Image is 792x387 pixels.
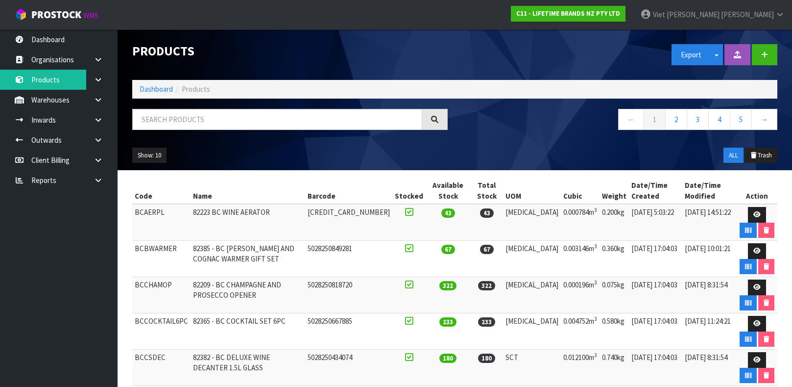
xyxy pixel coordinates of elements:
[682,204,737,241] td: [DATE] 14:51:22
[744,148,777,163] button: Trash
[561,241,600,277] td: 0.003146m
[629,350,682,386] td: [DATE] 17:04:03
[478,317,495,327] span: 233
[439,354,456,363] span: 180
[629,313,682,350] td: [DATE] 17:04:03
[305,277,392,313] td: 5028250818720
[594,243,597,250] sup: 3
[600,204,629,241] td: 0.200kg
[305,350,392,386] td: 5028250434074
[503,241,561,277] td: [MEDICAL_DATA]
[594,206,597,213] sup: 3
[561,313,600,350] td: 0.004752m
[15,8,27,21] img: cube-alt.png
[191,178,305,204] th: Name
[682,178,737,204] th: Date/Time Modified
[132,241,191,277] td: BCBWARMER
[132,277,191,313] td: BCCHAMOP
[561,204,600,241] td: 0.000784m
[511,6,625,22] a: C11 - LIFETIME BRANDS NZ PTY LTD
[730,109,752,130] a: 5
[132,350,191,386] td: BCCSDEC
[439,281,456,290] span: 322
[503,204,561,241] td: [MEDICAL_DATA]
[470,178,503,204] th: Total Stock
[600,241,629,277] td: 0.360kg
[682,350,737,386] td: [DATE] 8:31:54
[462,109,778,133] nav: Page navigation
[561,178,600,204] th: Cubic
[191,241,305,277] td: 82385 - BC [PERSON_NAME] AND COGNAC WARMER GIFT SET
[561,277,600,313] td: 0.000196m
[721,10,774,19] span: [PERSON_NAME]
[305,204,392,241] td: [CREDIT_CARD_NUMBER]
[140,84,173,94] a: Dashboard
[305,313,392,350] td: 5028250667885
[191,313,305,350] td: 82365 - BC COCKTAIL SET 6PC
[441,245,455,254] span: 67
[682,277,737,313] td: [DATE] 8:31:54
[132,44,448,58] h1: Products
[191,277,305,313] td: 82209 - BC CHAMPAGNE AND PROSECCO OPENER
[682,313,737,350] td: [DATE] 11:24:21
[392,178,426,204] th: Stocked
[478,354,495,363] span: 180
[191,350,305,386] td: 82382 - BC DELUXE WINE DECANTER 1.5L GLASS
[132,109,422,130] input: Search products
[600,178,629,204] th: Weight
[644,109,666,130] a: 1
[503,313,561,350] td: [MEDICAL_DATA]
[594,315,597,322] sup: 3
[600,313,629,350] td: 0.580kg
[426,178,470,204] th: Available Stock
[653,10,720,19] span: Viet [PERSON_NAME]
[182,84,210,94] span: Products
[31,8,81,21] span: ProStock
[594,352,597,359] sup: 3
[305,178,392,204] th: Barcode
[629,204,682,241] td: [DATE] 5:03:22
[561,350,600,386] td: 0.012100m
[191,204,305,241] td: 82223 BC WINE AERATOR
[503,350,561,386] td: SCT
[600,277,629,313] td: 0.075kg
[132,313,191,350] td: BCCOCKTAIL6PC
[751,109,777,130] a: →
[672,44,711,65] button: Export
[439,317,456,327] span: 233
[132,148,167,163] button: Show: 10
[629,178,682,204] th: Date/Time Created
[503,178,561,204] th: UOM
[305,241,392,277] td: 5028250849281
[708,109,730,130] a: 4
[132,204,191,241] td: BCAERPL
[480,208,494,218] span: 43
[132,178,191,204] th: Code
[480,245,494,254] span: 67
[629,277,682,313] td: [DATE] 17:04:03
[723,148,744,163] button: ALL
[503,277,561,313] td: [MEDICAL_DATA]
[737,178,777,204] th: Action
[441,208,455,218] span: 43
[629,241,682,277] td: [DATE] 17:04:03
[665,109,687,130] a: 2
[682,241,737,277] td: [DATE] 10:01:21
[687,109,709,130] a: 3
[478,281,495,290] span: 322
[516,9,620,18] strong: C11 - LIFETIME BRANDS NZ PTY LTD
[83,11,98,20] small: WMS
[600,350,629,386] td: 0.740kg
[618,109,644,130] a: ←
[594,279,597,286] sup: 3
